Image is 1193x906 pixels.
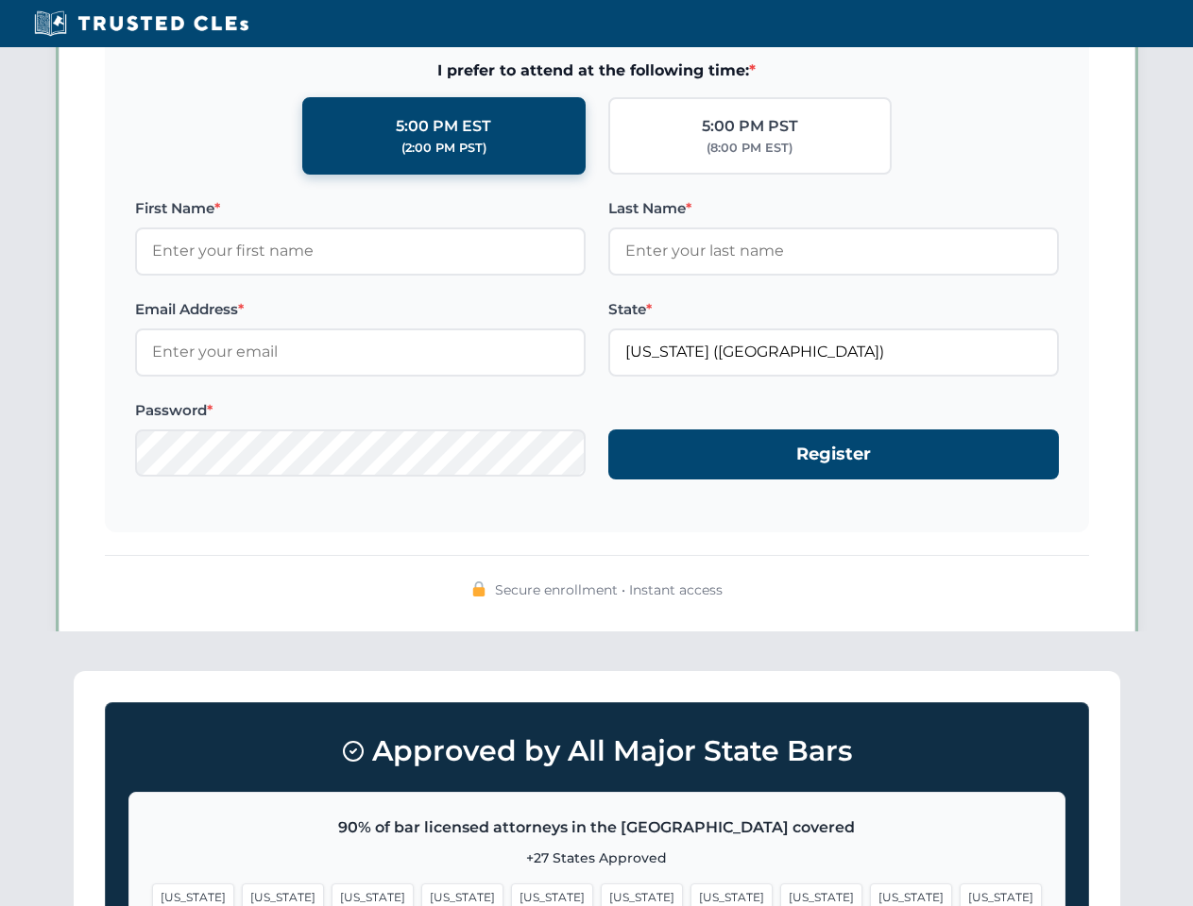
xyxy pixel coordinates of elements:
[135,59,1059,83] span: I prefer to attend at the following time:
[495,579,723,600] span: Secure enrollment • Instant access
[707,139,792,158] div: (8:00 PM EST)
[396,114,491,139] div: 5:00 PM EST
[471,581,486,596] img: 🔒
[135,399,586,422] label: Password
[608,227,1059,275] input: Enter your last name
[28,9,254,38] img: Trusted CLEs
[608,429,1059,479] button: Register
[135,298,586,321] label: Email Address
[135,328,586,376] input: Enter your email
[135,227,586,275] input: Enter your first name
[702,114,798,139] div: 5:00 PM PST
[608,328,1059,376] input: Florida (FL)
[401,139,486,158] div: (2:00 PM PST)
[128,726,1065,777] h3: Approved by All Major State Bars
[152,847,1042,868] p: +27 States Approved
[608,298,1059,321] label: State
[152,815,1042,840] p: 90% of bar licensed attorneys in the [GEOGRAPHIC_DATA] covered
[135,197,586,220] label: First Name
[608,197,1059,220] label: Last Name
